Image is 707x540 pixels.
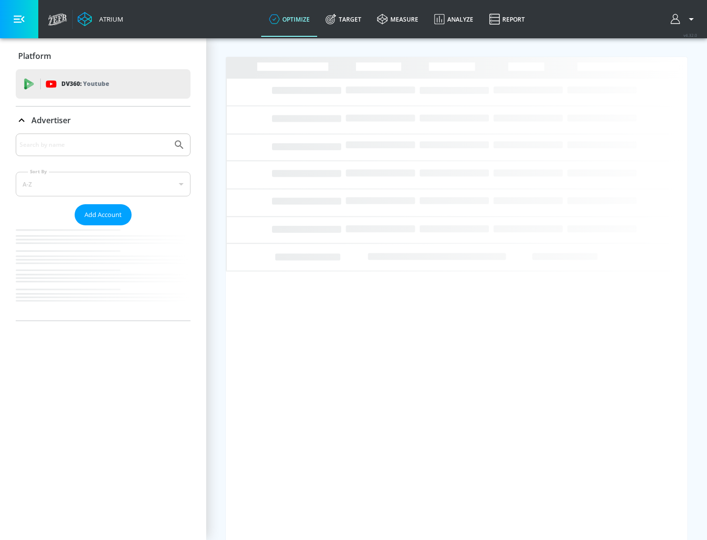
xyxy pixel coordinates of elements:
div: Platform [16,42,190,70]
div: A-Z [16,172,190,196]
a: optimize [261,1,318,37]
a: Atrium [78,12,123,27]
span: Add Account [84,209,122,220]
a: Target [318,1,369,37]
p: DV360: [61,79,109,89]
div: Atrium [95,15,123,24]
p: Youtube [83,79,109,89]
a: Analyze [426,1,481,37]
div: Advertiser [16,134,190,321]
button: Add Account [75,204,132,225]
nav: list of Advertiser [16,225,190,321]
div: Advertiser [16,107,190,134]
div: DV360: Youtube [16,69,190,99]
p: Advertiser [31,115,71,126]
input: Search by name [20,138,168,151]
a: Report [481,1,533,37]
span: v 4.32.0 [683,32,697,38]
a: measure [369,1,426,37]
label: Sort By [28,168,49,175]
p: Platform [18,51,51,61]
